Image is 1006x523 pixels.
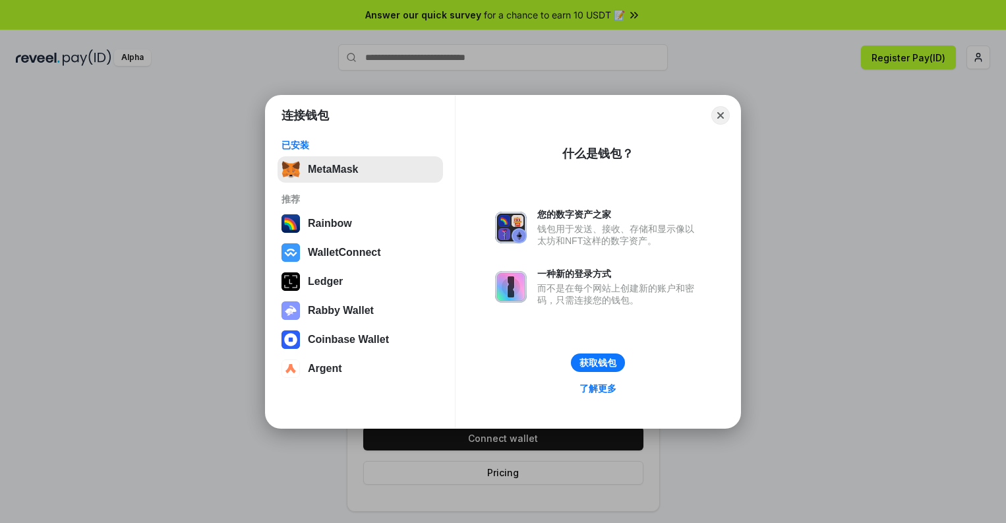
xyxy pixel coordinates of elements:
div: WalletConnect [308,247,381,259]
button: Rainbow [278,210,443,237]
div: Rainbow [308,218,352,230]
img: svg+xml,%3Csvg%20xmlns%3D%22http%3A%2F%2Fwww.w3.org%2F2000%2Fsvg%22%20fill%3D%22none%22%20viewBox... [495,271,527,303]
div: MetaMask [308,164,358,175]
h1: 连接钱包 [281,108,329,123]
div: Coinbase Wallet [308,334,389,346]
div: 推荐 [281,193,439,205]
div: 您的数字资产之家 [537,208,701,220]
button: Ledger [278,268,443,295]
button: Rabby Wallet [278,297,443,324]
button: WalletConnect [278,239,443,266]
img: svg+xml,%3Csvg%20fill%3D%22none%22%20height%3D%2233%22%20viewBox%3D%220%200%2035%2033%22%20width%... [281,160,300,179]
img: svg+xml,%3Csvg%20width%3D%2228%22%20height%3D%2228%22%20viewBox%3D%220%200%2028%2028%22%20fill%3D... [281,359,300,378]
div: 钱包用于发送、接收、存储和显示像以太坊和NFT这样的数字资产。 [537,223,701,247]
button: Close [711,106,730,125]
a: 了解更多 [572,380,624,397]
img: svg+xml,%3Csvg%20width%3D%22120%22%20height%3D%22120%22%20viewBox%3D%220%200%20120%20120%22%20fil... [281,214,300,233]
button: 获取钱包 [571,354,625,372]
div: 已安装 [281,139,439,151]
div: Rabby Wallet [308,305,374,317]
img: svg+xml,%3Csvg%20xmlns%3D%22http%3A%2F%2Fwww.w3.org%2F2000%2Fsvg%22%20fill%3D%22none%22%20viewBox... [495,212,527,243]
div: Ledger [308,276,343,288]
button: Coinbase Wallet [278,326,443,353]
div: Argent [308,363,342,375]
div: 了解更多 [579,383,616,394]
img: svg+xml,%3Csvg%20xmlns%3D%22http%3A%2F%2Fwww.w3.org%2F2000%2Fsvg%22%20width%3D%2228%22%20height%3... [281,272,300,291]
div: 获取钱包 [579,357,616,369]
div: 什么是钱包？ [562,146,634,162]
img: svg+xml,%3Csvg%20width%3D%2228%22%20height%3D%2228%22%20viewBox%3D%220%200%2028%2028%22%20fill%3D... [281,243,300,262]
button: MetaMask [278,156,443,183]
div: 而不是在每个网站上创建新的账户和密码，只需连接您的钱包。 [537,282,701,306]
button: Argent [278,355,443,382]
img: svg+xml,%3Csvg%20xmlns%3D%22http%3A%2F%2Fwww.w3.org%2F2000%2Fsvg%22%20fill%3D%22none%22%20viewBox... [281,301,300,320]
div: 一种新的登录方式 [537,268,701,280]
img: svg+xml,%3Csvg%20width%3D%2228%22%20height%3D%2228%22%20viewBox%3D%220%200%2028%2028%22%20fill%3D... [281,330,300,349]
